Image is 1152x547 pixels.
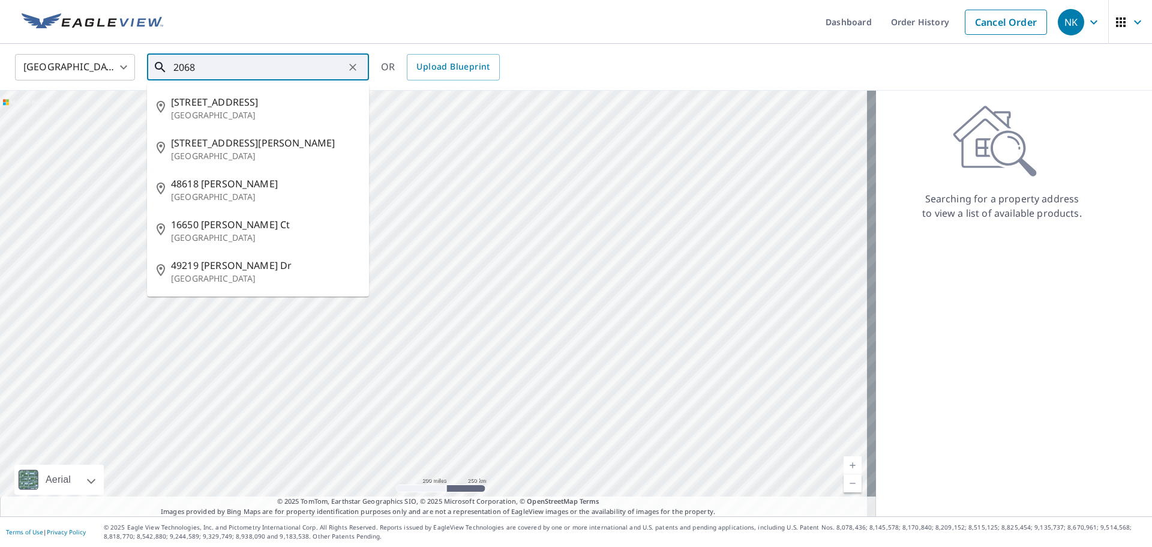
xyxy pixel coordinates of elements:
div: Aerial [42,465,74,495]
span: 16650 [PERSON_NAME] Ct [171,217,359,232]
input: Search by address or latitude-longitude [173,50,344,84]
span: Upload Blueprint [416,59,490,74]
p: [GEOGRAPHIC_DATA] [171,150,359,162]
p: Searching for a property address to view a list of available products. [922,192,1082,220]
a: Terms [580,497,599,506]
p: [GEOGRAPHIC_DATA] [171,191,359,203]
span: [STREET_ADDRESS][PERSON_NAME] [171,136,359,150]
a: OpenStreetMap [527,497,577,506]
p: [GEOGRAPHIC_DATA] [171,232,359,244]
div: OR [381,54,500,80]
button: Clear [344,59,361,76]
a: Upload Blueprint [407,54,499,80]
span: 48618 [PERSON_NAME] [171,177,359,191]
a: Cancel Order [965,10,1047,35]
p: [GEOGRAPHIC_DATA] [171,273,359,285]
a: Current Level 5, Zoom Out [844,474,862,492]
p: © 2025 Eagle View Technologies, Inc. and Pictometry International Corp. All Rights Reserved. Repo... [104,523,1146,541]
span: [STREET_ADDRESS] [171,95,359,109]
a: Terms of Use [6,528,43,536]
div: [GEOGRAPHIC_DATA] [15,50,135,84]
div: NK [1058,9,1084,35]
a: Privacy Policy [47,528,86,536]
p: | [6,528,86,536]
span: 49219 [PERSON_NAME] Dr [171,258,359,273]
a: Current Level 5, Zoom In [844,456,862,474]
div: Aerial [14,465,104,495]
span: © 2025 TomTom, Earthstar Geographics SIO, © 2025 Microsoft Corporation, © [277,497,599,507]
p: [GEOGRAPHIC_DATA] [171,109,359,121]
img: EV Logo [22,13,163,31]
